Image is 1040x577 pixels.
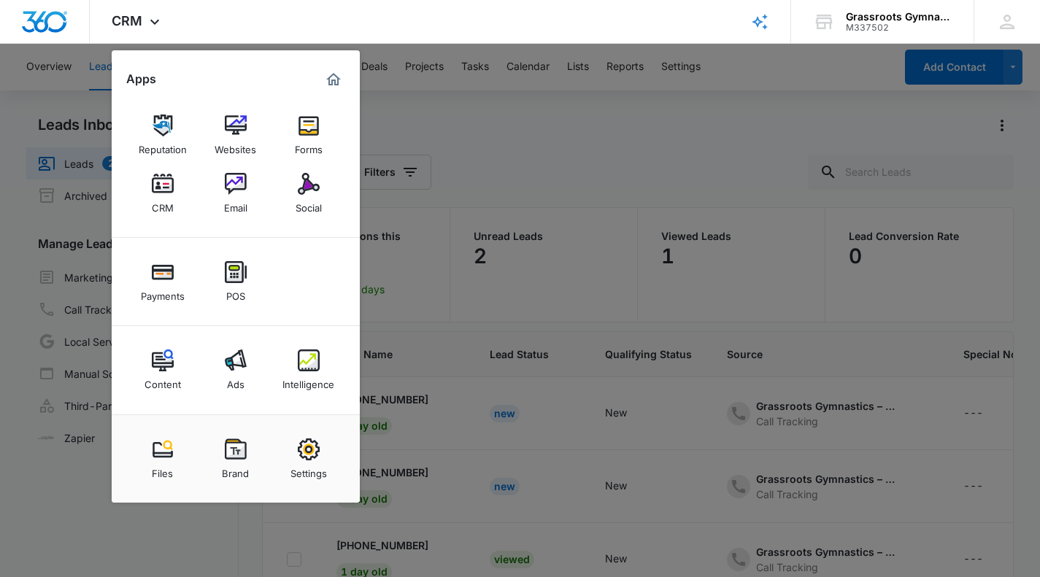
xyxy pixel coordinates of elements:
[135,166,190,221] a: CRM
[290,460,327,479] div: Settings
[152,195,174,214] div: CRM
[281,166,336,221] a: Social
[208,254,263,309] a: POS
[139,136,187,155] div: Reputation
[222,460,249,479] div: Brand
[208,107,263,163] a: Websites
[152,460,173,479] div: Files
[322,68,345,91] a: Marketing 360® Dashboard
[135,431,190,487] a: Files
[282,371,334,390] div: Intelligence
[135,342,190,398] a: Content
[135,107,190,163] a: Reputation
[224,195,247,214] div: Email
[846,23,952,33] div: account id
[846,11,952,23] div: account name
[296,195,322,214] div: Social
[227,371,244,390] div: Ads
[208,166,263,221] a: Email
[281,107,336,163] a: Forms
[112,13,142,28] span: CRM
[281,431,336,487] a: Settings
[226,283,245,302] div: POS
[215,136,256,155] div: Websites
[208,431,263,487] a: Brand
[295,136,323,155] div: Forms
[141,283,185,302] div: Payments
[126,72,156,86] h2: Apps
[145,371,181,390] div: Content
[281,342,336,398] a: Intelligence
[135,254,190,309] a: Payments
[208,342,263,398] a: Ads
